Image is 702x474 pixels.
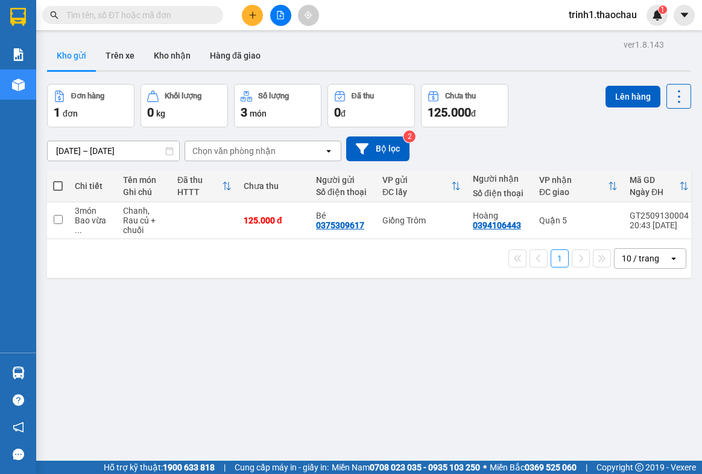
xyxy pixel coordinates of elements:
span: | [586,461,587,474]
div: HTTT [177,187,222,197]
span: 1 [660,5,665,14]
div: Bao vừa, Giỏ [75,216,111,235]
span: aim [304,11,312,19]
div: VP nhận [539,175,608,185]
button: file-add [270,5,291,26]
span: 0 [334,105,341,120]
div: 125.000 đ [244,216,304,225]
button: Trên xe [96,41,144,70]
span: | [224,461,226,474]
div: 3 món [75,206,111,216]
span: 1 [54,105,60,120]
th: Toggle SortBy [376,170,467,202]
span: trinh1.thaochau [559,7,647,22]
div: ver 1.8.143 [624,38,664,51]
strong: 1900 633 818 [163,463,215,472]
img: icon-new-feature [652,10,663,21]
span: caret-down [679,10,690,21]
div: Số điện thoại [473,188,527,198]
div: Số lượng [258,92,289,100]
div: ĐC giao [539,187,608,197]
div: Chưa thu [445,92,476,100]
div: Người gửi [316,175,370,185]
button: Lên hàng [606,86,660,107]
div: GT2509130004 [630,211,689,220]
button: 1 [551,249,569,267]
button: caret-down [674,5,695,26]
span: copyright [635,463,643,472]
div: Tên món [123,175,165,185]
div: Hoàng [473,211,527,220]
strong: 0369 525 060 [525,463,577,472]
span: đ [471,109,476,118]
div: 0375309617 [316,220,364,230]
span: 0 [147,105,154,120]
div: Bé [316,211,370,220]
span: message [13,449,24,460]
button: Kho gửi [47,41,96,70]
button: aim [298,5,319,26]
img: logo-vxr [10,8,26,26]
div: Người nhận [473,174,527,184]
span: 3 [241,105,247,120]
div: Ghi chú [123,187,165,197]
svg: open [324,146,334,156]
div: Khối lượng [165,92,201,100]
div: Chanh, Rau củ + chuối [123,206,165,235]
span: kg [156,109,165,118]
span: question-circle [13,394,24,406]
div: Quận 5 [539,216,618,225]
span: search [50,11,58,19]
sup: 1 [659,5,667,14]
div: Mã GD [630,175,679,185]
img: solution-icon [12,48,25,61]
div: Ngày ĐH [630,187,679,197]
div: Chi tiết [75,181,111,191]
div: Giồng Trôm [382,216,461,225]
img: warehouse-icon [12,78,25,91]
span: notification [13,421,24,433]
span: đơn [63,109,78,118]
th: Toggle SortBy [171,170,238,202]
span: plus [248,11,257,19]
div: 10 / trang [622,252,659,264]
button: Khối lượng0kg [141,84,228,127]
img: warehouse-icon [12,367,25,379]
span: file-add [276,11,285,19]
div: Số điện thoại [316,187,370,197]
sup: 2 [403,130,416,143]
button: Đơn hàng1đơn [47,84,134,127]
th: Toggle SortBy [533,170,624,202]
button: Kho nhận [144,41,200,70]
span: 125.000 [428,105,471,120]
strong: 0708 023 035 - 0935 103 250 [370,463,480,472]
svg: open [669,254,678,263]
div: Đã thu [177,175,222,185]
button: Đã thu0đ [327,84,415,127]
input: Tìm tên, số ĐT hoặc mã đơn [66,8,209,22]
button: Hàng đã giao [200,41,270,70]
span: Cung cấp máy in - giấy in: [235,461,329,474]
div: 20:43 [DATE] [630,220,689,230]
span: Hỗ trợ kỹ thuật: [104,461,215,474]
div: Chọn văn phòng nhận [192,145,276,157]
button: Chưa thu125.000đ [421,84,508,127]
button: Bộ lọc [346,136,409,161]
th: Toggle SortBy [624,170,695,202]
div: VP gửi [382,175,451,185]
button: Số lượng3món [234,84,321,127]
span: ... [75,225,82,235]
span: món [250,109,267,118]
span: đ [341,109,346,118]
div: Chưa thu [244,181,304,191]
div: ĐC lấy [382,187,451,197]
div: 0394106443 [473,220,521,230]
span: ⚪️ [483,465,487,470]
div: Đơn hàng [71,92,104,100]
input: Select a date range. [48,141,179,161]
div: Đã thu [352,92,374,100]
button: plus [242,5,263,26]
span: Miền Nam [332,461,480,474]
span: Miền Bắc [490,461,577,474]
